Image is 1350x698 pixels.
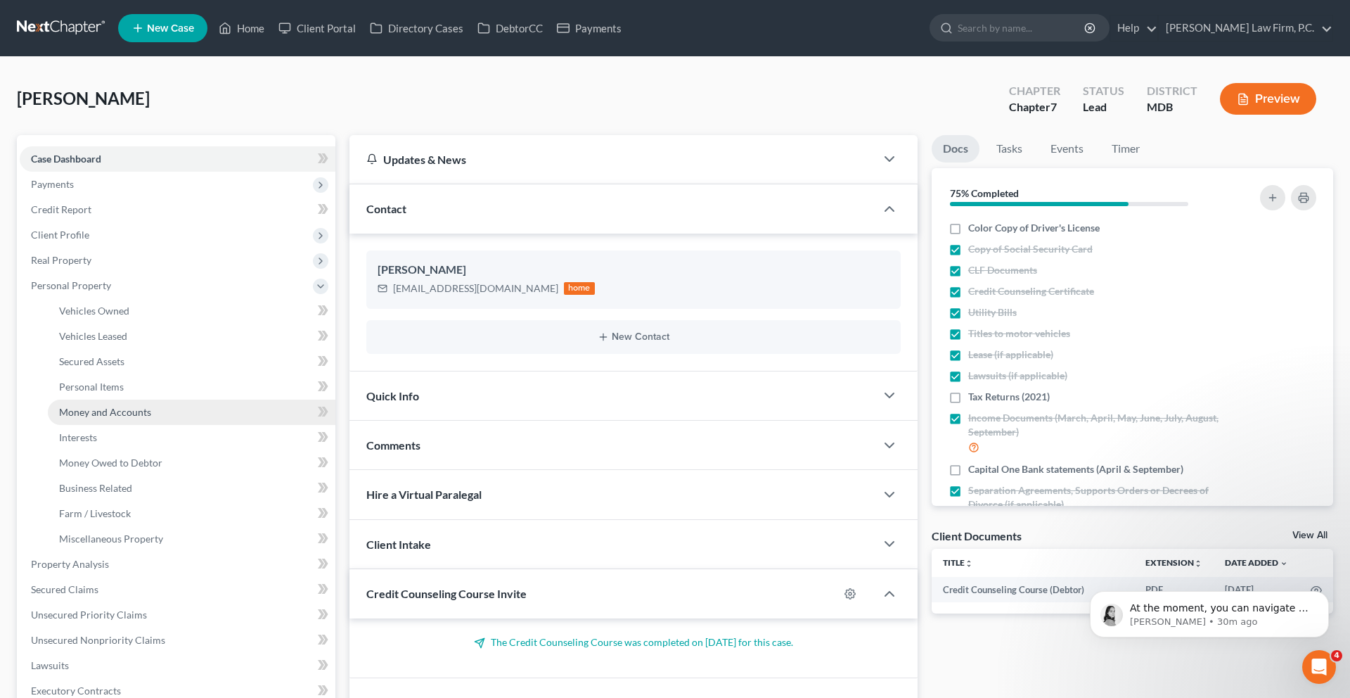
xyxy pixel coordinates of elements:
span: Real Property [31,254,91,266]
i: expand_more [1280,559,1288,568]
a: Miscellaneous Property [48,526,335,552]
b: A few hours [34,215,101,227]
div: Lead [1083,99,1124,115]
div: Operator says… [11,130,270,239]
span: More in the Help Center [97,423,230,435]
div: Amendments [44,322,269,360]
span: Tax Returns (2021) [968,390,1050,404]
span: Money and Accounts [59,406,151,418]
div: [PERSON_NAME] [378,262,889,279]
span: Contact [366,202,406,215]
span: Quick Info [366,389,419,402]
iframe: Intercom notifications message [1069,561,1350,660]
div: Status [1083,83,1124,99]
input: Search by name... [958,15,1086,41]
a: DebtorCC [470,15,550,41]
td: Credit Counseling Course (Debtor) [932,577,1134,602]
span: Lawsuits (if applicable) [968,369,1067,383]
span: Income Documents (March, April, May, June, July, August, September) [968,411,1221,439]
a: Home [212,15,271,41]
button: go back [9,6,36,32]
strong: Download & Print Forms/Schedules [58,372,155,398]
button: Upload attachment [22,461,33,472]
div: Close [247,6,272,31]
span: Farm / Livestock [59,507,131,519]
strong: 75% Completed [950,187,1019,199]
span: Miscellaneous Property [59,533,163,545]
div: In the meantime, these articles might help: [22,246,219,274]
span: Property Analysis [31,558,109,570]
div: You’ll get replies here and in your email:✉️[PERSON_NAME][EMAIL_ADDRESS][DOMAIN_NAME]Our usual re... [11,130,231,237]
span: Titles to motor vehicles [968,326,1070,341]
a: Events [1039,135,1095,163]
a: Money and Accounts [48,400,335,425]
span: Copy of Social Security Card [968,242,1093,256]
a: View All [1292,531,1327,540]
div: Operator says… [11,238,270,284]
span: Case Dashboard [31,153,101,165]
p: The team can also help [68,18,175,32]
span: Vehicles Owned [59,305,129,317]
a: Titleunfold_more [943,557,973,568]
span: [PERSON_NAME] [17,88,150,108]
span: Hire a Virtual Paralegal [366,488,482,501]
span: Personal Items [59,381,124,393]
div: In the meantime, these articles might help: [11,238,231,282]
span: Client Profile [31,229,89,241]
a: [PERSON_NAME] Law Firm, P.C. [1159,15,1332,41]
a: Vehicles Owned [48,298,335,324]
a: Date Added expand_more [1225,557,1288,568]
div: Updates & News [366,152,859,167]
span: Lawsuits [31,659,69,671]
div: home [564,282,595,295]
a: Credit Report [20,197,335,222]
strong: Amendments [58,335,131,346]
a: Lawsuits [20,653,335,678]
span: Client Intake [366,538,431,551]
a: Timer [1100,135,1151,163]
span: Separation Agreements, Supports Orders or Decrees of Divorce (if applicable) [968,483,1221,512]
button: Start recording [89,461,101,472]
span: Secured Claims [31,583,98,595]
button: New Contact [378,331,889,343]
span: CLF Documents [968,263,1037,277]
span: 7 [1050,100,1057,113]
a: More in the Help Center [44,412,269,446]
span: Money Owed to Debtor [59,457,162,469]
span: At the moment, you can navigate to Home > Recent Cases> View All and search by Attorney, Case Sta... [61,41,241,122]
textarea: Message… [12,431,269,455]
a: Docs [932,135,979,163]
span: Lease (if applicable) [968,348,1053,362]
span: Personal Property [31,279,111,291]
div: Operator says… [11,284,270,458]
button: Preview [1220,83,1316,115]
span: Credit Counseling Course Invite [366,587,527,600]
a: Personal Items [48,374,335,400]
a: Business Related [48,476,335,501]
a: Payments [550,15,629,41]
div: Download & Print Forms/Schedules [44,360,269,412]
a: Property Analysis [20,552,335,577]
p: The Credit Counseling Course was completed on [DATE] for this case. [366,635,901,649]
span: Vehicles Leased [59,330,127,342]
span: Color Copy of Driver's License [968,221,1100,235]
button: Send a message… [241,455,264,478]
a: Directory Cases [363,15,470,41]
button: Scroll to bottom [129,398,153,422]
p: Message from Lindsey, sent 30m ago [61,54,243,67]
span: Business Related [59,482,132,494]
a: Secured Assets [48,349,335,374]
a: Unsecured Priority Claims [20,602,335,628]
span: Unsecured Nonpriority Claims [31,634,165,646]
a: Help [1110,15,1157,41]
a: Case Dashboard [20,146,335,172]
span: Utility Bills [968,305,1017,319]
div: Timothy says… [11,61,270,130]
a: Unsecured Nonpriority Claims [20,628,335,653]
span: Credit Counseling Certificate [968,284,1094,298]
span: Capital One Bank statements (April & September) [968,462,1183,476]
span: Executory Contracts [31,685,121,697]
a: Client Portal [271,15,363,41]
